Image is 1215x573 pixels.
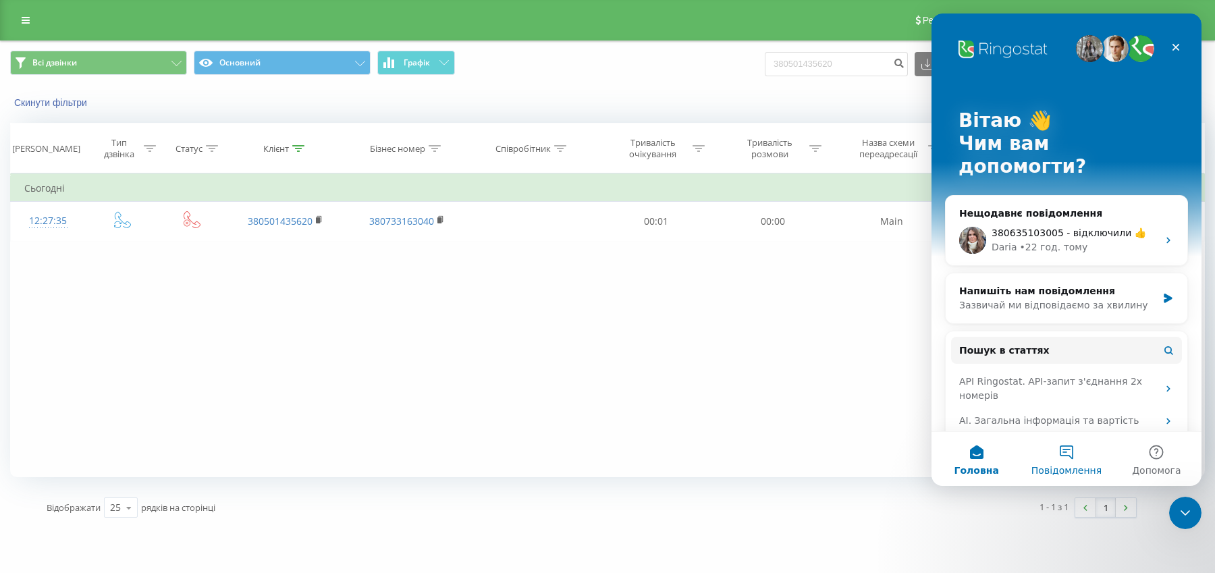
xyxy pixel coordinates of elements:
div: Тривалість очікування [617,137,689,160]
div: Співробітник [495,143,551,155]
td: Сьогодні [11,175,1205,202]
a: 380501435620 [248,215,313,227]
div: Тип дзвінка [97,137,141,160]
button: Всі дзвінки [10,51,187,75]
td: 00:01 [598,202,715,241]
div: 12:27:35 [24,208,72,234]
span: рядків на сторінці [141,501,215,514]
iframe: Intercom live chat [1169,497,1201,529]
td: Main [831,202,952,241]
div: Бізнес номер [370,143,425,155]
span: Графік [404,58,430,67]
div: Статус [175,143,202,155]
div: 1 - 1 з 1 [1039,500,1069,514]
div: [PERSON_NAME] [12,143,80,155]
a: 380733163040 [369,215,434,227]
button: Скинути фільтри [10,97,94,109]
a: 1 [1096,498,1116,517]
span: Відображати [47,501,101,514]
button: Експорт [915,52,988,76]
span: Всі дзвінки [32,57,77,68]
button: Графік [377,51,455,75]
iframe: Intercom live chat [932,13,1201,486]
td: 00:00 [715,202,832,241]
button: Основний [194,51,371,75]
span: Реферальна програма [923,15,1022,26]
div: Назва схеми переадресації [853,137,925,160]
div: Тривалість розмови [734,137,806,160]
div: 25 [110,501,121,514]
input: Пошук за номером [765,52,908,76]
div: Клієнт [263,143,289,155]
